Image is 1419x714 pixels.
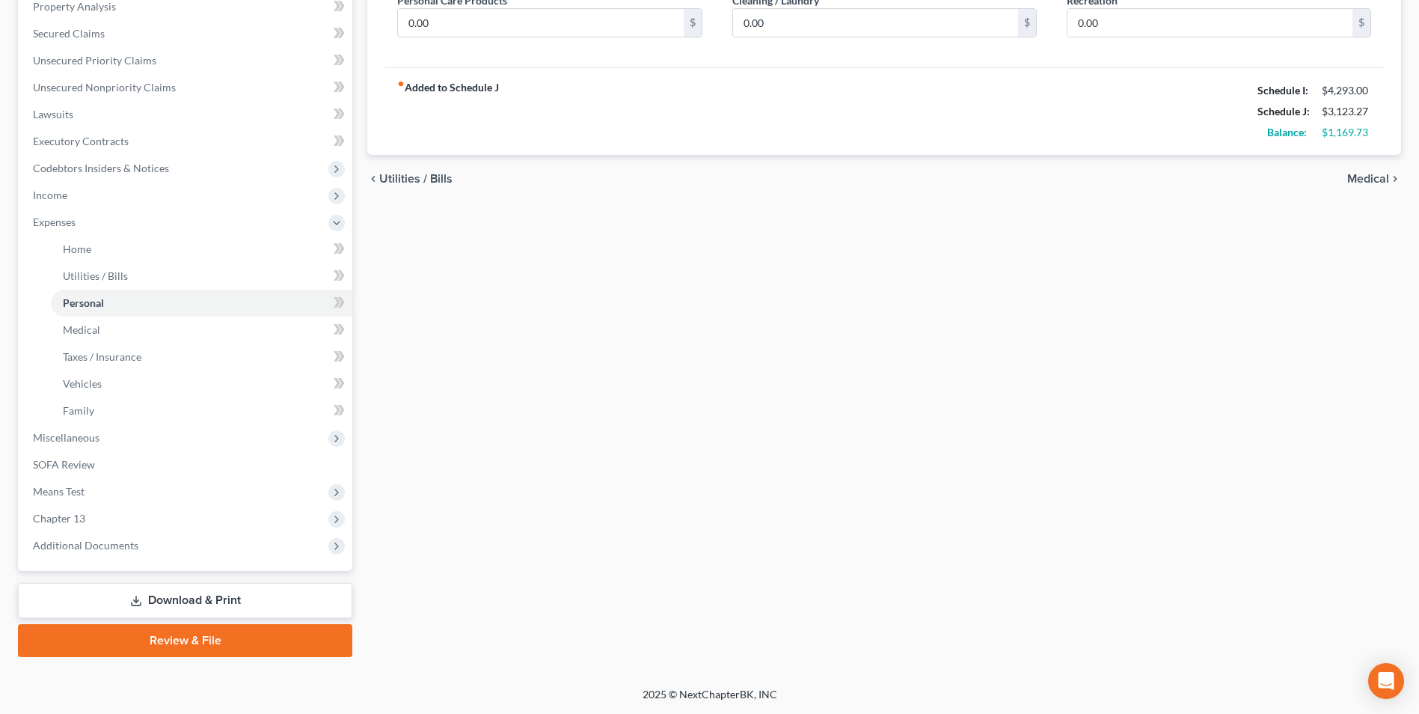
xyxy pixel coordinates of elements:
span: Taxes / Insurance [63,350,141,363]
a: Executory Contracts [21,128,352,155]
span: Medical [63,323,100,336]
i: fiber_manual_record [397,80,405,88]
a: Unsecured Nonpriority Claims [21,74,352,101]
div: $ [1018,9,1036,37]
button: chevron_left Utilities / Bills [367,173,453,185]
span: Chapter 13 [33,512,85,525]
span: Medical [1347,173,1389,185]
a: Review & File [18,624,352,657]
span: Means Test [33,485,85,498]
input: -- [398,9,683,37]
span: Family [63,404,94,417]
div: 2025 © NextChapterBK, INC [284,687,1136,714]
span: Vehicles [63,377,102,390]
div: $1,169.73 [1322,125,1371,140]
i: chevron_right [1389,173,1401,185]
a: Lawsuits [21,101,352,128]
span: Unsecured Nonpriority Claims [33,81,176,94]
a: SOFA Review [21,451,352,478]
span: Miscellaneous [33,431,99,444]
strong: Added to Schedule J [397,80,499,143]
span: Unsecured Priority Claims [33,54,156,67]
span: Income [33,189,67,201]
span: Expenses [33,216,76,228]
strong: Balance: [1267,126,1307,138]
input: -- [1067,9,1352,37]
i: chevron_left [367,173,379,185]
a: Secured Claims [21,20,352,47]
a: Personal [51,290,352,317]
span: Utilities / Bills [63,269,128,282]
span: Personal [63,296,104,309]
a: Vehicles [51,370,352,397]
span: Additional Documents [33,539,138,552]
a: Download & Print [18,583,352,618]
span: Utilities / Bills [379,173,453,185]
a: Taxes / Insurance [51,344,352,370]
button: Medical chevron_right [1347,173,1401,185]
div: Open Intercom Messenger [1368,663,1404,699]
span: Executory Contracts [33,135,129,147]
a: Unsecured Priority Claims [21,47,352,74]
strong: Schedule J: [1257,105,1310,118]
input: -- [733,9,1018,37]
span: SOFA Review [33,458,95,471]
span: Lawsuits [33,108,73,120]
div: $4,293.00 [1322,83,1371,98]
a: Medical [51,317,352,344]
a: Utilities / Bills [51,263,352,290]
a: Family [51,397,352,424]
div: $ [1352,9,1370,37]
a: Home [51,236,352,263]
div: $3,123.27 [1322,104,1371,119]
span: Home [63,242,91,255]
strong: Schedule I: [1257,84,1308,97]
span: Codebtors Insiders & Notices [33,162,169,174]
span: Secured Claims [33,27,105,40]
div: $ [684,9,702,37]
